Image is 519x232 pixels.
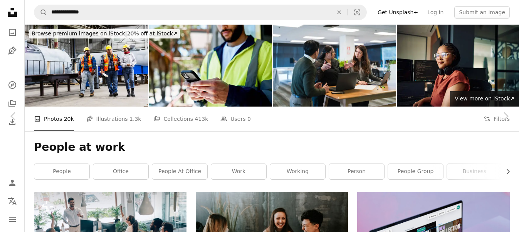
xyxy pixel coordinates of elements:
[501,164,510,179] button: scroll list to the right
[34,5,47,20] button: Search Unsplash
[270,164,325,179] a: working
[273,25,396,107] img: Partnership and collaboration in office, group discussion for feedback.
[129,115,141,123] span: 1.3k
[25,25,185,43] a: Browse premium images on iStock|20% off at iStock↗
[492,79,519,153] a: Next
[348,5,366,20] button: Visual search
[388,164,443,179] a: people group
[455,95,514,102] span: View more on iStock ↗
[34,140,510,154] h1: People at work
[29,29,180,38] div: 20% off at iStock ↗
[25,25,148,107] img: Three workers conversing in steel fabrication factory
[5,194,20,209] button: Language
[220,107,251,131] a: Users 0
[5,77,20,93] a: Explore
[195,115,208,123] span: 413k
[153,107,208,131] a: Collections 413k
[447,164,502,179] a: business
[5,175,20,190] a: Log in / Sign up
[5,212,20,227] button: Menu
[454,6,510,18] button: Submit an image
[423,6,448,18] a: Log in
[247,115,251,123] span: 0
[5,43,20,58] a: Illustrations
[450,91,519,107] a: View more on iStock↗
[34,164,89,179] a: people
[211,164,266,179] a: work
[329,164,384,179] a: person
[152,164,207,179] a: people at office
[373,6,423,18] a: Get Unsplash+
[93,164,148,179] a: office
[484,107,510,131] button: Filters
[86,107,141,131] a: Illustrations 1.3k
[32,30,127,37] span: Browse premium images on iStock |
[5,25,20,40] a: Photos
[149,25,272,107] img: Hands, smartphone and construction site with texting, person or contact with info for building de...
[34,5,367,20] form: Find visuals sitewide
[331,5,348,20] button: Clear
